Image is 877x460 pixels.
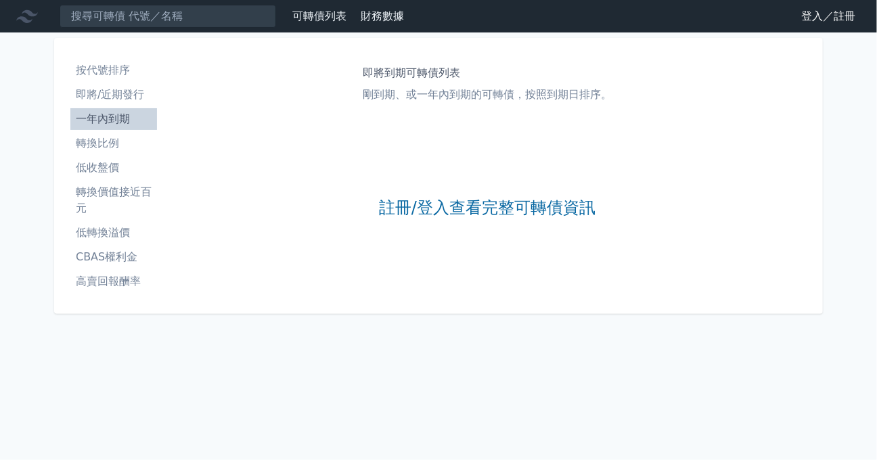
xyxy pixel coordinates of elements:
[292,9,346,22] a: 可轉債列表
[790,5,866,27] a: 登入／註冊
[70,249,157,265] li: CBAS權利金
[70,157,157,179] a: 低收盤價
[70,133,157,154] a: 轉換比例
[70,271,157,292] a: 高賣回報酬率
[363,65,612,81] h1: 即將到期可轉債列表
[60,5,276,28] input: 搜尋可轉債 代號／名稱
[70,60,157,81] a: 按代號排序
[70,87,157,103] li: 即將/近期發行
[70,273,157,290] li: 高賣回報酬率
[70,84,157,106] a: 即將/近期發行
[70,225,157,241] li: 低轉換溢價
[70,184,157,216] li: 轉換價值接近百元
[70,135,157,152] li: 轉換比例
[70,108,157,130] a: 一年內到期
[363,87,612,103] p: 剛到期、或一年內到期的可轉債，按照到期日排序。
[70,160,157,176] li: 低收盤價
[70,111,157,127] li: 一年內到期
[70,222,157,244] a: 低轉換溢價
[70,246,157,268] a: CBAS權利金
[361,9,404,22] a: 財務數據
[70,181,157,219] a: 轉換價值接近百元
[70,62,157,78] li: 按代號排序
[379,198,595,219] a: 註冊/登入查看完整可轉債資訊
